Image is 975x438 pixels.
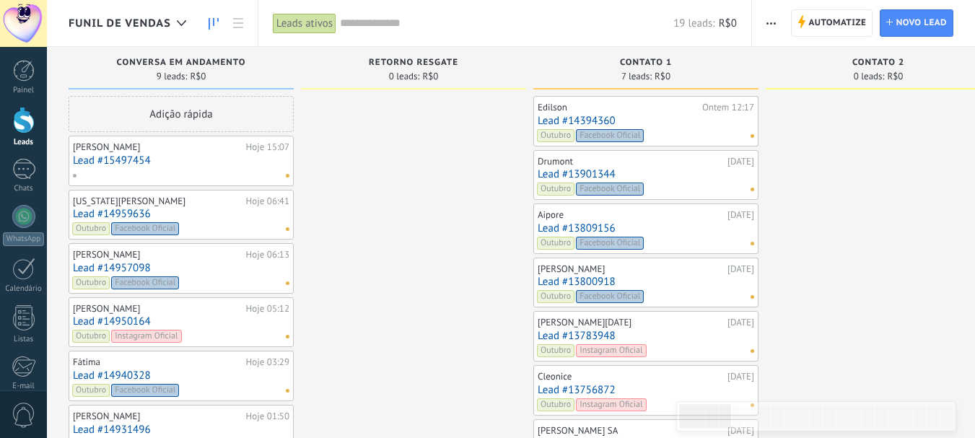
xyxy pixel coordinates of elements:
div: [DATE] [727,263,754,275]
div: Painel [3,86,45,95]
div: Calendário [3,284,45,294]
span: R$0 [422,72,438,81]
span: 7 leads: [621,72,652,81]
span: Nenhuma tarefa atribuída [286,227,289,231]
span: Outubro [72,222,110,235]
a: Novo lead [880,9,953,37]
span: Facebook Oficial [576,290,644,303]
a: Lead #14950164 [73,315,289,328]
span: 0 leads: [389,72,420,81]
span: Facebook Oficial [576,129,644,142]
span: Instagram Oficial [111,330,181,343]
span: Nenhuma tarefa atribuída [286,281,289,285]
span: R$0 [887,72,903,81]
div: Leads ativos [273,13,336,34]
div: Hoje 06:41 [246,196,289,207]
span: CONTATO 2 [852,58,904,68]
a: Lead #14957098 [73,262,289,274]
div: Hoje 05:12 [246,303,289,315]
span: Facebook Oficial [111,384,179,397]
div: [PERSON_NAME][DATE] [538,317,724,328]
a: Lead #13783948 [538,330,754,342]
div: [PERSON_NAME] [538,263,724,275]
span: CONTATO 1 [620,58,672,68]
span: R$0 [655,72,670,81]
div: Hoje 06:13 [246,249,289,260]
span: Nenhuma tarefa atribuída [751,188,754,191]
a: Lead #13809156 [538,222,754,235]
span: Instagram Oficial [576,344,646,357]
span: Nenhuma tarefa atribuída [286,174,289,178]
span: Outubro [537,344,574,357]
span: Instagram Oficial [576,398,646,411]
div: [PERSON_NAME] [73,303,242,315]
a: Lead #14931496 [73,424,289,436]
span: Outubro [72,384,110,397]
div: Hoje 15:07 [246,141,289,153]
a: Lead #13800918 [538,276,754,288]
div: Fátima [73,356,242,368]
div: CONTATO 1 [541,58,751,70]
div: Listas [3,335,45,344]
div: Hoje 03:29 [246,356,289,368]
span: Outubro [537,398,574,411]
a: Lead #14940328 [73,369,289,382]
div: [DATE] [727,371,754,382]
span: Automatize [808,10,866,36]
div: Chats [3,184,45,193]
a: Lead #13901344 [538,168,754,180]
span: Outubro [537,237,574,250]
div: [DATE] [727,209,754,221]
span: Facebook Oficial [111,276,179,289]
span: 19 leads: [673,17,714,30]
div: Edilson [538,102,699,113]
a: Lead #14394360 [538,115,754,127]
div: Ontem 12:17 [702,102,754,113]
div: CONVERSA EM ANDAMENTO [76,58,287,70]
span: Facebook Oficial [576,183,644,196]
span: RETORNO RESGATE [369,58,458,68]
a: Automatize [791,9,873,37]
span: Nenhuma tarefa atribuída [751,134,754,138]
div: [PERSON_NAME] [73,249,242,260]
span: Nenhuma tarefa atribuída [286,389,289,393]
div: Drumont [538,156,724,167]
div: Cleonice [538,371,724,382]
a: Lead #13756872 [538,384,754,396]
span: R$0 [719,17,737,30]
span: Funil de vendas [69,17,171,30]
div: [PERSON_NAME] [73,141,242,153]
div: [US_STATE][PERSON_NAME] [73,196,242,207]
span: CONVERSA EM ANDAMENTO [117,58,246,68]
span: Outubro [537,183,574,196]
span: Outubro [72,276,110,289]
span: Facebook Oficial [111,222,179,235]
span: Nenhuma tarefa atribuída [751,349,754,353]
span: Nenhuma tarefa atribuída [751,242,754,245]
div: Leads [3,138,45,147]
div: [DATE] [727,156,754,167]
span: Outubro [537,290,574,303]
div: E-mail [3,382,45,391]
span: Nenhuma tarefa atribuída [751,295,754,299]
span: Nenhuma tarefa atribuída [286,335,289,338]
div: Hoje 01:50 [246,411,289,422]
span: 0 leads: [854,72,885,81]
span: Outubro [72,330,110,343]
span: 9 leads: [157,72,188,81]
span: Outubro [537,129,574,142]
div: [PERSON_NAME] [73,411,242,422]
div: WhatsApp [3,232,44,246]
span: Novo lead [896,10,947,36]
span: R$0 [190,72,206,81]
span: Facebook Oficial [576,237,644,250]
div: [DATE] [727,317,754,328]
div: RETORNO RESGATE [308,58,519,70]
a: Lead #15497454 [73,154,289,167]
a: Lead #14959636 [73,208,289,220]
div: Adição rápida [69,96,294,132]
div: [PERSON_NAME] SA [538,425,724,437]
div: Aipore [538,209,724,221]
